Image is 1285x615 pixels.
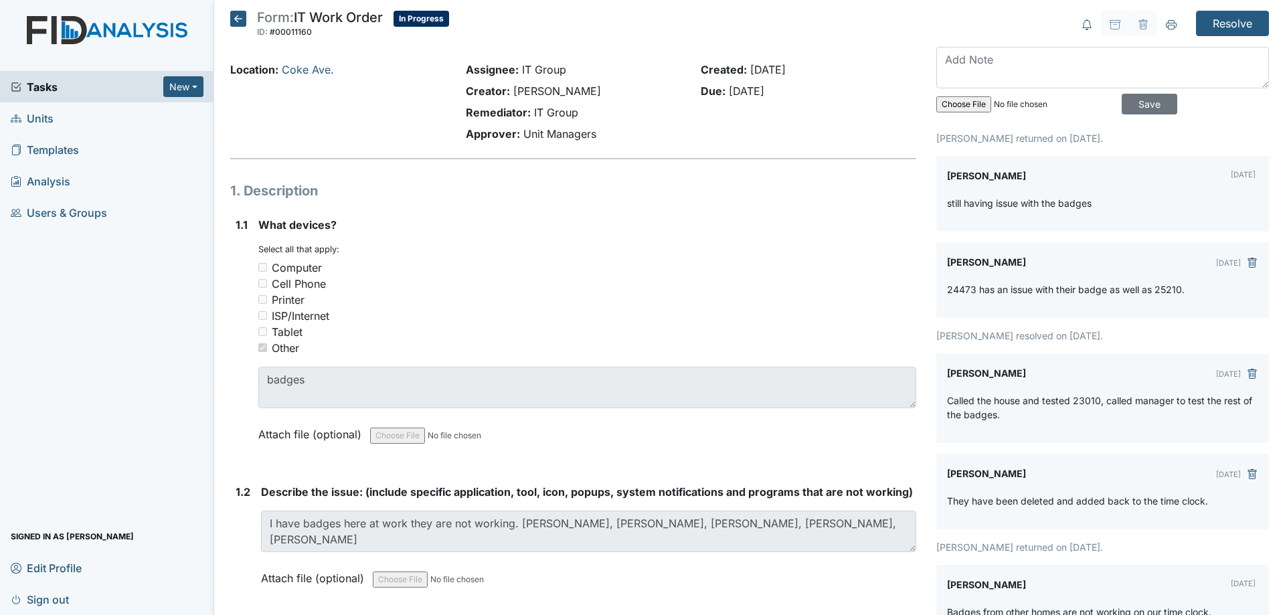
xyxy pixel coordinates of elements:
[947,253,1026,272] label: [PERSON_NAME]
[947,393,1258,422] p: Called the house and tested 23010, called manager to test the rest of the badges.
[258,295,267,304] input: Printer
[701,63,747,76] strong: Created:
[701,84,725,98] strong: Due:
[163,76,203,97] button: New
[258,343,267,352] input: Other
[258,311,267,320] input: ISP/Internet
[947,464,1026,483] label: [PERSON_NAME]
[947,364,1026,383] label: [PERSON_NAME]
[466,106,531,119] strong: Remediator:
[236,484,250,500] label: 1.2
[272,308,329,324] div: ISP/Internet
[947,576,1026,594] label: [PERSON_NAME]
[947,196,1092,210] p: still having issue with the badges
[272,340,299,356] div: Other
[272,260,322,276] div: Computer
[236,217,248,233] label: 1.1
[258,279,267,288] input: Cell Phone
[947,282,1185,296] p: 24473 has an issue with their badge as well as 25210.
[466,63,519,76] strong: Assignee:
[11,108,54,128] span: Units
[1231,170,1256,179] small: [DATE]
[257,27,268,37] span: ID:
[11,171,70,191] span: Analysis
[947,494,1208,508] p: They have been deleted and added back to the time clock.
[394,11,449,27] span: In Progress
[1196,11,1269,36] input: Resolve
[534,106,578,119] span: IT Group
[258,244,339,254] small: Select all that apply:
[282,63,334,76] a: Coke Ave.
[1231,579,1256,588] small: [DATE]
[936,131,1269,145] p: [PERSON_NAME] returned on [DATE].
[11,557,82,578] span: Edit Profile
[11,79,163,95] a: Tasks
[1216,258,1241,268] small: [DATE]
[513,84,601,98] span: [PERSON_NAME]
[257,9,294,25] span: Form:
[258,367,916,408] textarea: badges
[936,329,1269,343] p: [PERSON_NAME] resolved on [DATE].
[272,292,305,308] div: Printer
[522,63,566,76] span: IT Group
[272,324,303,340] div: Tablet
[258,218,337,232] span: What devices?
[11,589,69,610] span: Sign out
[729,84,764,98] span: [DATE]
[272,276,326,292] div: Cell Phone
[257,11,383,40] div: IT Work Order
[466,84,510,98] strong: Creator:
[1216,369,1241,379] small: [DATE]
[466,127,520,141] strong: Approver:
[750,63,786,76] span: [DATE]
[936,540,1269,554] p: [PERSON_NAME] returned on [DATE].
[11,139,79,160] span: Templates
[11,526,134,547] span: Signed in as [PERSON_NAME]
[230,181,916,201] h1: 1. Description
[270,27,312,37] span: #00011160
[1122,94,1177,114] input: Save
[523,127,596,141] span: Unit Managers
[947,167,1026,185] label: [PERSON_NAME]
[261,511,916,552] textarea: I have badges here at work they are not working. [PERSON_NAME], [PERSON_NAME], [PERSON_NAME], [PE...
[230,63,278,76] strong: Location:
[258,263,267,272] input: Computer
[258,327,267,336] input: Tablet
[11,202,107,223] span: Users & Groups
[1216,470,1241,479] small: [DATE]
[258,419,367,442] label: Attach file (optional)
[261,563,369,586] label: Attach file (optional)
[261,485,913,499] span: Describe the issue: (include specific application, tool, icon, popups, system notifications and p...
